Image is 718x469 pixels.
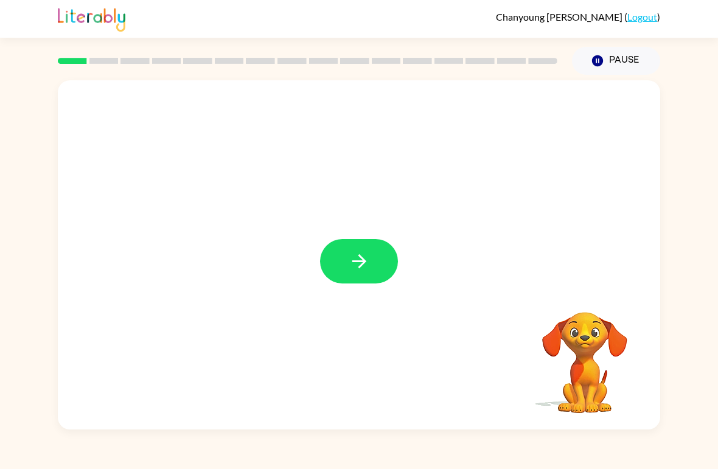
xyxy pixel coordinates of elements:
a: Logout [627,11,657,23]
div: ( ) [496,11,660,23]
video: Your browser must support playing .mp4 files to use Literably. Please try using another browser. [524,293,646,415]
span: Chanyoung [PERSON_NAME] [496,11,624,23]
button: Pause [572,47,660,75]
img: Literably [58,5,125,32]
